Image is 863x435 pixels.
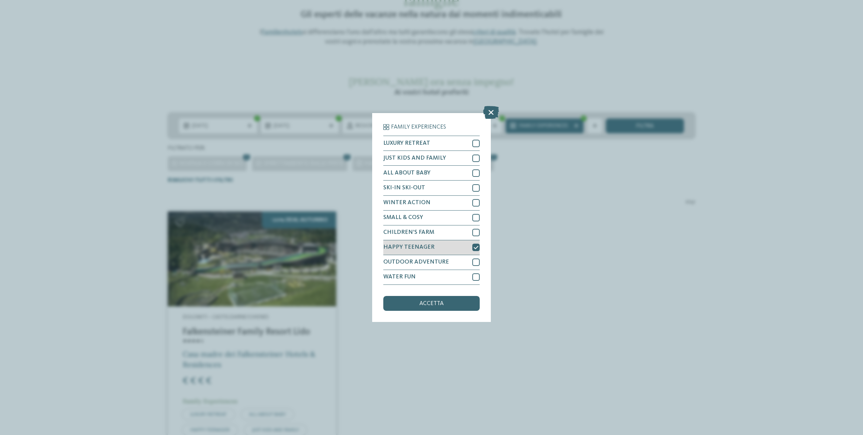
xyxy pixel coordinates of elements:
[383,259,449,265] span: OUTDOOR ADVENTURE
[383,274,416,280] span: WATER FUN
[383,200,430,206] span: WINTER ACTION
[383,229,434,236] span: CHILDREN’S FARM
[383,244,435,250] span: HAPPY TEENAGER
[383,140,430,146] span: LUXURY RETREAT
[383,215,423,221] span: SMALL & COSY
[391,124,446,130] span: Family Experiences
[419,301,444,307] span: accetta
[383,170,430,176] span: ALL ABOUT BABY
[383,185,425,191] span: SKI-IN SKI-OUT
[383,155,446,161] span: JUST KIDS AND FAMILY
